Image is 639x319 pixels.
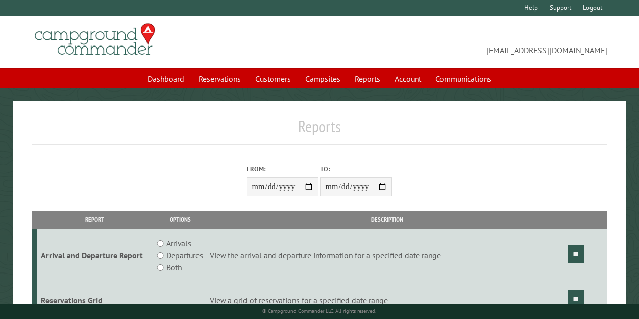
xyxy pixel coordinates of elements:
[262,308,376,314] small: © Campground Commander LLC. All rights reserved.
[37,229,152,282] td: Arrival and Departure Report
[249,69,297,88] a: Customers
[141,69,190,88] a: Dashboard
[208,229,567,282] td: View the arrival and departure information for a specified date range
[166,249,203,261] label: Departures
[349,69,386,88] a: Reports
[429,69,498,88] a: Communications
[32,117,607,145] h1: Reports
[166,261,182,274] label: Both
[320,28,607,56] span: [EMAIL_ADDRESS][DOMAIN_NAME]
[208,211,567,229] th: Description
[320,164,392,174] label: To:
[388,69,427,88] a: Account
[247,164,318,174] label: From:
[37,211,152,229] th: Report
[152,211,208,229] th: Options
[166,237,191,249] label: Arrivals
[37,282,152,319] td: Reservations Grid
[208,282,567,319] td: View a grid of reservations for a specified date range
[192,69,247,88] a: Reservations
[299,69,347,88] a: Campsites
[32,20,158,59] img: Campground Commander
